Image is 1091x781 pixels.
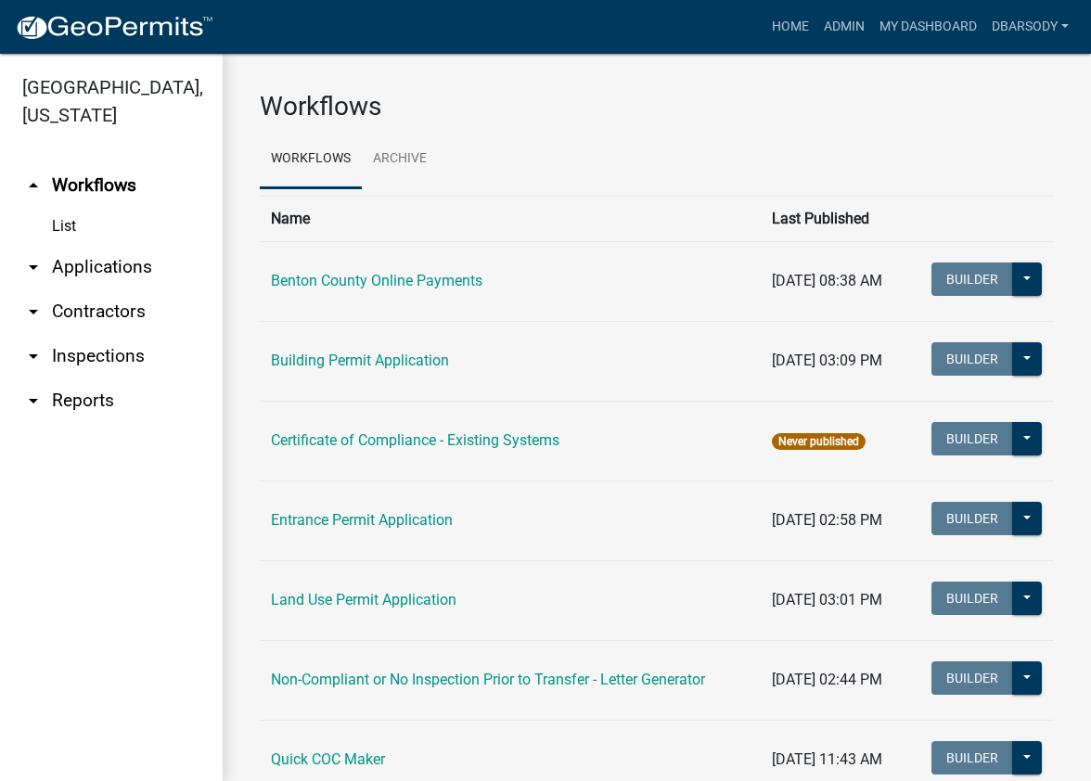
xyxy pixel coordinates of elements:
[271,671,705,688] a: Non-Compliant or No Inspection Prior to Transfer - Letter Generator
[271,511,453,529] a: Entrance Permit Application
[931,502,1013,535] button: Builder
[271,431,559,449] a: Certificate of Compliance - Existing Systems
[772,750,882,768] span: [DATE] 11:43 AM
[931,422,1013,455] button: Builder
[22,174,45,197] i: arrow_drop_up
[271,272,482,289] a: Benton County Online Payments
[22,301,45,323] i: arrow_drop_down
[872,9,984,45] a: My Dashboard
[260,91,1054,122] h3: Workflows
[816,9,872,45] a: Admin
[931,741,1013,775] button: Builder
[271,352,449,369] a: Building Permit Application
[362,130,438,189] a: Archive
[271,591,456,608] a: Land Use Permit Application
[772,352,882,369] span: [DATE] 03:09 PM
[931,661,1013,695] button: Builder
[931,582,1013,615] button: Builder
[931,262,1013,296] button: Builder
[984,9,1076,45] a: Dbarsody
[772,671,882,688] span: [DATE] 02:44 PM
[22,345,45,367] i: arrow_drop_down
[931,342,1013,376] button: Builder
[22,390,45,412] i: arrow_drop_down
[772,591,882,608] span: [DATE] 03:01 PM
[772,511,882,529] span: [DATE] 02:58 PM
[260,196,761,241] th: Name
[271,750,385,768] a: Quick COC Maker
[761,196,906,241] th: Last Published
[260,130,362,189] a: Workflows
[22,256,45,278] i: arrow_drop_down
[772,272,882,289] span: [DATE] 08:38 AM
[772,433,866,450] span: Never published
[764,9,816,45] a: Home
